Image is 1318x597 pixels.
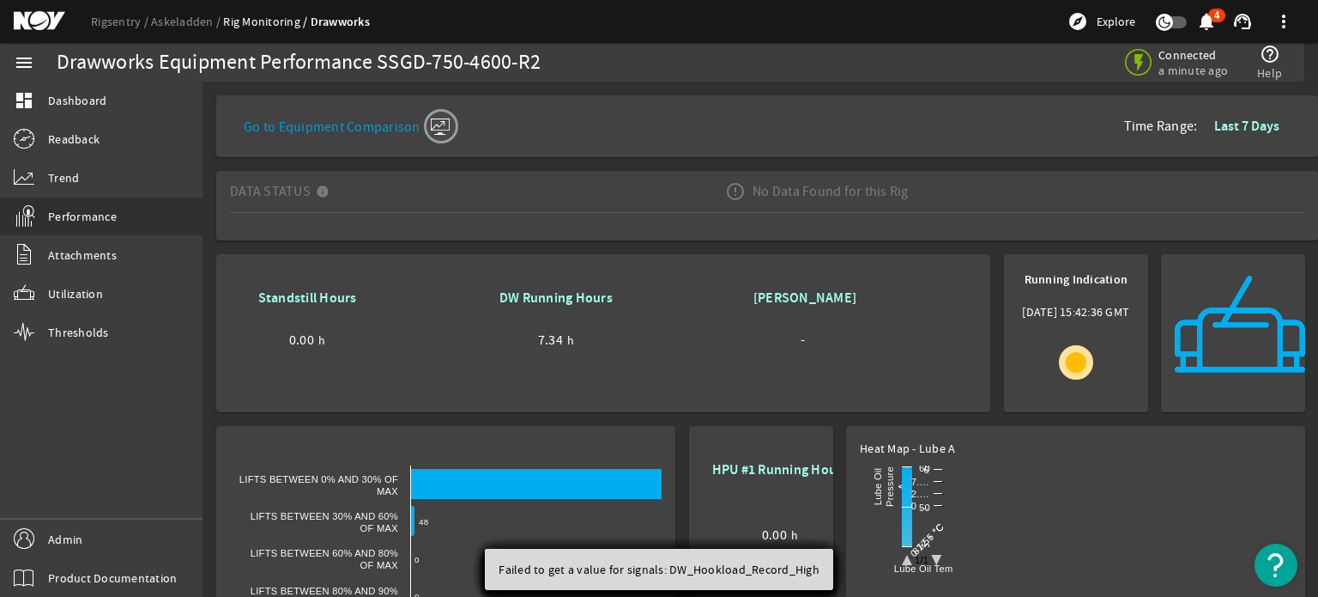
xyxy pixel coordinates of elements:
span: Thresholds [48,324,109,341]
span: Attachments [48,247,117,264]
text: Lifts Between 30% and 60% of Max [251,511,399,533]
span: Readback [48,131,100,148]
span: h [791,527,798,544]
span: 0.00 [762,527,787,544]
a: Drawworks [311,14,370,30]
button: Last 7 Days [1200,111,1293,142]
span: Utilization [48,285,103,302]
b: [PERSON_NAME] [753,289,856,307]
a: Rigsentry [91,14,151,29]
div: Time Range: [1124,111,1304,142]
span: h [567,332,574,349]
mat-panel-title: Data Status [230,168,336,216]
div: Data StatusNo Data Found for this Rig [216,212,1318,241]
div: Drawworks Equipment Performance SSGD-750-4600-R2 [57,54,541,71]
span: 0.00 [289,332,314,349]
text: Lifts Between 60% and 80% of Max [251,548,399,570]
text: 6 [924,465,929,475]
span: Dashboard [48,92,106,109]
text: -- [939,501,945,510]
b: HPU #1 Running Hours [712,460,849,478]
text: 7.… [911,477,929,487]
text: 48 [419,517,429,527]
text: 2.… [911,489,929,499]
span: Product Documentation [48,570,177,587]
mat-icon: notifications [1196,11,1217,32]
span: Heat Map - Lube A [860,441,955,456]
text: Lube Oil Pressure A [873,466,907,507]
span: 7.34 [538,332,563,349]
button: Open Resource Center [1255,544,1297,587]
b: Last 7 Days [1214,117,1279,135]
mat-icon: help_outline [1260,44,1280,64]
span: Performance [48,208,117,225]
mat-icon: dashboard [14,90,34,111]
b: DW Running Hours [499,289,613,307]
mat-expansion-panel-header: Data StatusNo Data Found for this Rig [216,171,1318,212]
span: Help [1257,64,1282,82]
a: Rig Monitoring [223,14,310,29]
text: 1/1 [915,555,928,565]
mat-icon: menu [14,52,34,73]
b: Standstill Hours [258,289,357,307]
text: Lifts Between 0% and 30% of Max [239,474,398,496]
button: more_vert [1263,1,1304,42]
div: No Data Found for this Rig [711,168,922,216]
text: 60 [919,463,930,473]
button: 4 [1197,13,1215,31]
mat-icon: explore [1067,11,1088,32]
text: 0 … [911,501,929,511]
div: Failed to get a value for signals: DW_Hookload_Record_High [485,549,826,590]
mat-icon: support_agent [1232,11,1253,32]
span: Explore [1097,13,1135,30]
span: Connected [1158,47,1231,63]
a: Askeladden [151,14,223,29]
text: -- [939,489,945,498]
span: Trend [48,169,79,186]
b: Running Indication [1025,271,1128,288]
span: h [318,332,325,349]
span: [DATE] 15:42:36 GMT [1022,303,1129,327]
text: -- [939,477,945,486]
text: 87.5+ °C [910,521,946,557]
text: 0 [414,555,420,564]
button: Explore [1061,8,1142,35]
text: Lube Oil Temperature [894,563,990,574]
img: rigsentry-icon-drawworks.png [1175,268,1305,399]
span: Admin [48,531,82,548]
span: - [801,332,805,349]
a: Go to Equipment Comparison [244,106,455,140]
span: a minute ago [1158,63,1231,78]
